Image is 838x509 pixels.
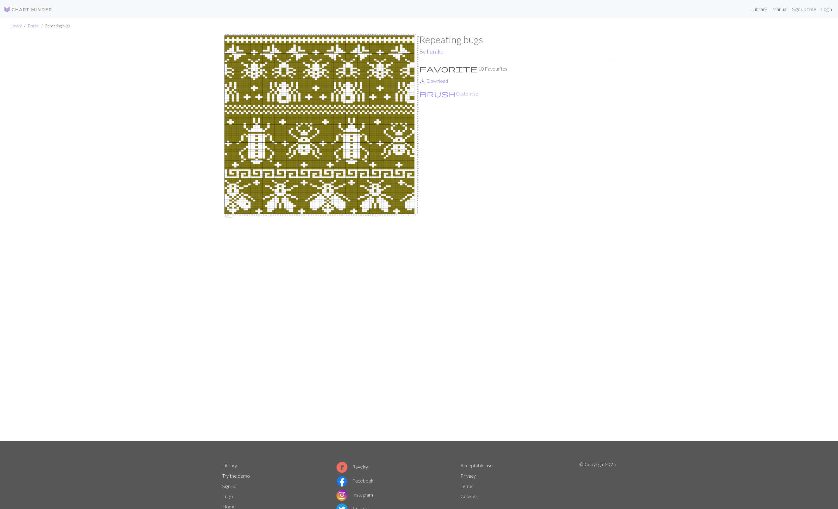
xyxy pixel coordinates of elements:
a: Ravelry [336,464,368,469]
a: Manual [770,3,790,15]
img: Ravelry logo [336,462,347,473]
p: 10 Favourites [419,65,616,72]
a: Instagram [336,492,373,497]
i: Download [419,77,426,85]
img: Logo [4,6,52,13]
a: Try the demo [222,473,250,479]
span: save_alt [419,77,426,85]
a: Library [750,3,770,15]
i: Favourite [419,65,478,72]
img: bugs [222,34,419,441]
a: Facebook [336,478,374,483]
a: Cookies [460,493,478,499]
a: Privacy [460,473,476,479]
a: Acceptable use [460,462,493,468]
a: Terms [460,483,473,489]
span: favorite [419,64,478,73]
span: brush [419,89,456,98]
a: Library [10,23,22,28]
img: Instagram logo [336,490,347,501]
a: Sign up free [790,3,819,15]
i: Customise [419,90,456,97]
a: Login [222,493,233,499]
a: Femke [28,23,39,28]
img: Facebook logo [336,476,347,487]
button: CustomiseCustomise [419,90,478,98]
a: DownloadDownload [419,78,448,84]
h1: Repeating bugs [419,34,616,45]
a: Femke [427,48,443,55]
a: Login [819,3,834,15]
a: Sign up [222,483,236,489]
a: Library [222,462,237,468]
h2: By [419,48,616,55]
li: Repeating bugs [39,23,70,29]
